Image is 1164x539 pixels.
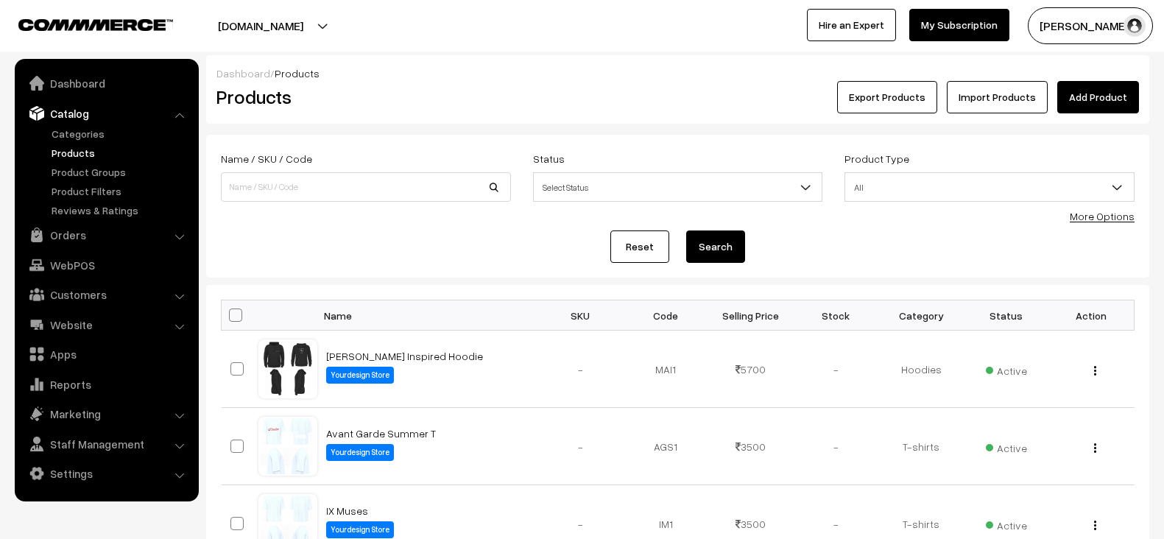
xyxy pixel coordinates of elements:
a: Website [18,311,194,338]
td: - [538,408,624,485]
img: Menu [1094,521,1096,530]
a: Orders [18,222,194,248]
a: IX Muses [326,504,368,517]
a: Settings [18,460,194,487]
span: Products [275,67,320,80]
a: Apps [18,341,194,367]
button: Export Products [837,81,937,113]
td: 3500 [708,408,794,485]
a: [PERSON_NAME] Inspired Hoodie [326,350,483,362]
a: Customers [18,281,194,308]
span: Select Status [534,175,822,200]
a: Avant Garde Summer T [326,427,436,440]
a: Staff Management [18,431,194,457]
td: - [794,331,879,408]
th: SKU [538,300,624,331]
a: COMMMERCE [18,15,147,32]
a: Dashboard [216,67,270,80]
label: Yourdesign Store [326,521,394,538]
th: Action [1049,300,1135,331]
button: Search [686,230,745,263]
label: Yourdesign Store [326,367,394,384]
a: My Subscription [909,9,1009,41]
td: - [794,408,879,485]
input: Name / SKU / Code [221,172,511,202]
img: COMMMERCE [18,19,173,30]
a: Import Products [947,81,1048,113]
h2: Products [216,85,509,108]
th: Name [317,300,538,331]
a: Product Filters [48,183,194,199]
span: Active [986,514,1027,533]
span: Active [986,437,1027,456]
a: More Options [1070,210,1135,222]
a: WebPOS [18,252,194,278]
a: Reviews & Ratings [48,202,194,218]
img: Menu [1094,366,1096,376]
th: Stock [794,300,879,331]
span: Select Status [533,172,823,202]
th: Code [623,300,708,331]
label: Yourdesign Store [326,444,394,461]
span: All [845,175,1134,200]
td: AGS1 [623,408,708,485]
td: 5700 [708,331,794,408]
th: Selling Price [708,300,794,331]
button: [PERSON_NAME] [1028,7,1153,44]
a: Catalog [18,100,194,127]
span: Active [986,359,1027,378]
th: Status [964,300,1049,331]
td: Hoodies [878,331,964,408]
a: Add Product [1057,81,1139,113]
a: Hire an Expert [807,9,896,41]
label: Product Type [844,151,909,166]
a: Categories [48,126,194,141]
a: Marketing [18,401,194,427]
label: Status [533,151,565,166]
td: T-shirts [878,408,964,485]
a: Dashboard [18,70,194,96]
th: Category [878,300,964,331]
button: [DOMAIN_NAME] [166,7,355,44]
a: Product Groups [48,164,194,180]
span: All [844,172,1135,202]
a: Products [48,145,194,161]
a: Reset [610,230,669,263]
a: Reports [18,371,194,398]
label: Name / SKU / Code [221,151,312,166]
div: / [216,66,1139,81]
img: Menu [1094,443,1096,453]
td: MAI1 [623,331,708,408]
img: user [1124,15,1146,37]
td: - [538,331,624,408]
